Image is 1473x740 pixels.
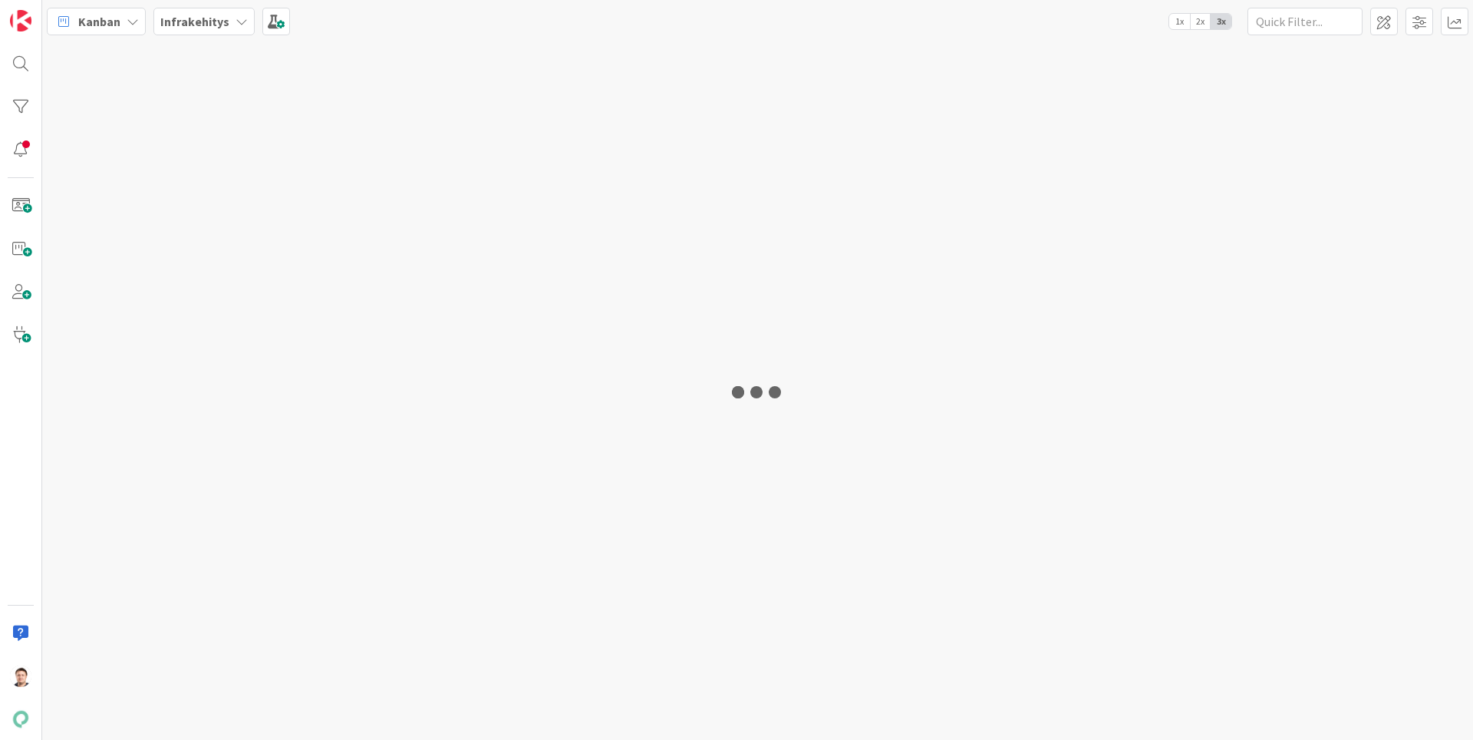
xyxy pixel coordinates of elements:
[1190,14,1211,29] span: 2x
[1211,14,1231,29] span: 3x
[10,10,31,31] img: Visit kanbanzone.com
[10,666,31,687] img: TG
[160,14,229,29] b: Infrakehitys
[10,709,31,730] img: avatar
[78,12,120,31] span: Kanban
[1169,14,1190,29] span: 1x
[1247,8,1363,35] input: Quick Filter...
